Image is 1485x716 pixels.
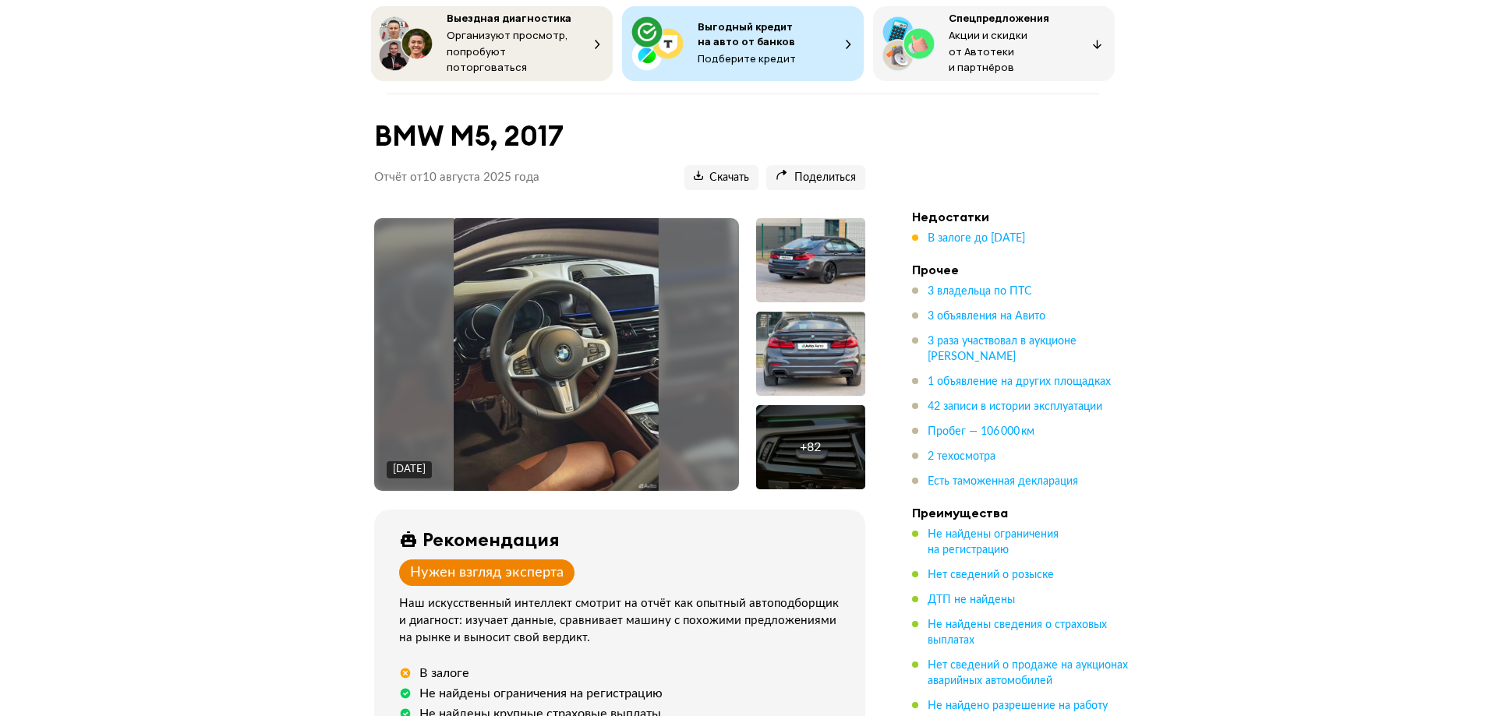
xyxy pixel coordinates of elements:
button: Скачать [684,165,758,190]
button: Выгодный кредит на авто от банковПодберите кредит [622,6,864,81]
span: 3 раза участвовал в аукционе [PERSON_NAME] [928,336,1077,362]
button: СпецпредложенияАкции и скидки от Автотеки и партнёров [873,6,1115,81]
span: Скачать [694,171,749,185]
span: Выгодный кредит на авто от банков [698,19,795,48]
span: Есть таможенная декларация [928,476,1078,487]
span: Акции и скидки от Автотеки и партнёров [949,28,1027,74]
div: Наш искусственный интеллект смотрит на отчёт как опытный автоподборщик и диагност: изучает данные... [399,595,847,647]
span: 1 объявление на других площадках [928,376,1111,387]
h4: Недостатки [912,209,1130,224]
img: Main car [454,218,659,491]
span: 3 владельца по ПТС [928,286,1032,297]
button: Поделиться [766,165,865,190]
span: 2 техосмотра [928,451,995,462]
div: Не найдены ограничения на регистрацию [419,686,663,701]
h4: Прочее [912,262,1130,277]
span: В залоге до [DATE] [928,233,1025,244]
h1: BMW M5, 2017 [374,119,865,153]
span: Спецпредложения [949,11,1049,25]
span: Нет сведений о продаже на аукционах аварийных автомобилей [928,660,1128,686]
span: Не найдены сведения о страховых выплатах [928,619,1107,646]
span: 42 записи в истории эксплуатации [928,401,1102,412]
div: В залоге [419,665,469,681]
span: Не найдены ограничения на регистрацию [928,529,1059,556]
p: Отчёт от 10 августа 2025 года [374,170,539,185]
div: Нужен взгляд эксперта [410,564,564,581]
span: Пробег — 106 000 км [928,426,1034,437]
span: Выездная диагностика [447,11,571,25]
span: Поделиться [776,171,856,185]
span: 3 объявления на Авито [928,311,1045,322]
div: + 82 [800,439,821,455]
h4: Преимущества [912,505,1130,520]
span: Нет сведений о розыске [928,570,1054,580]
span: Организуют просмотр, попробуют поторговаться [447,28,568,74]
div: [DATE] [393,463,426,477]
span: Подберите кредит [698,51,796,65]
span: ДТП не найдены [928,594,1015,605]
button: Выездная диагностикаОрганизуют просмотр, попробуют поторговаться [371,6,613,81]
div: Рекомендация [423,528,560,550]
